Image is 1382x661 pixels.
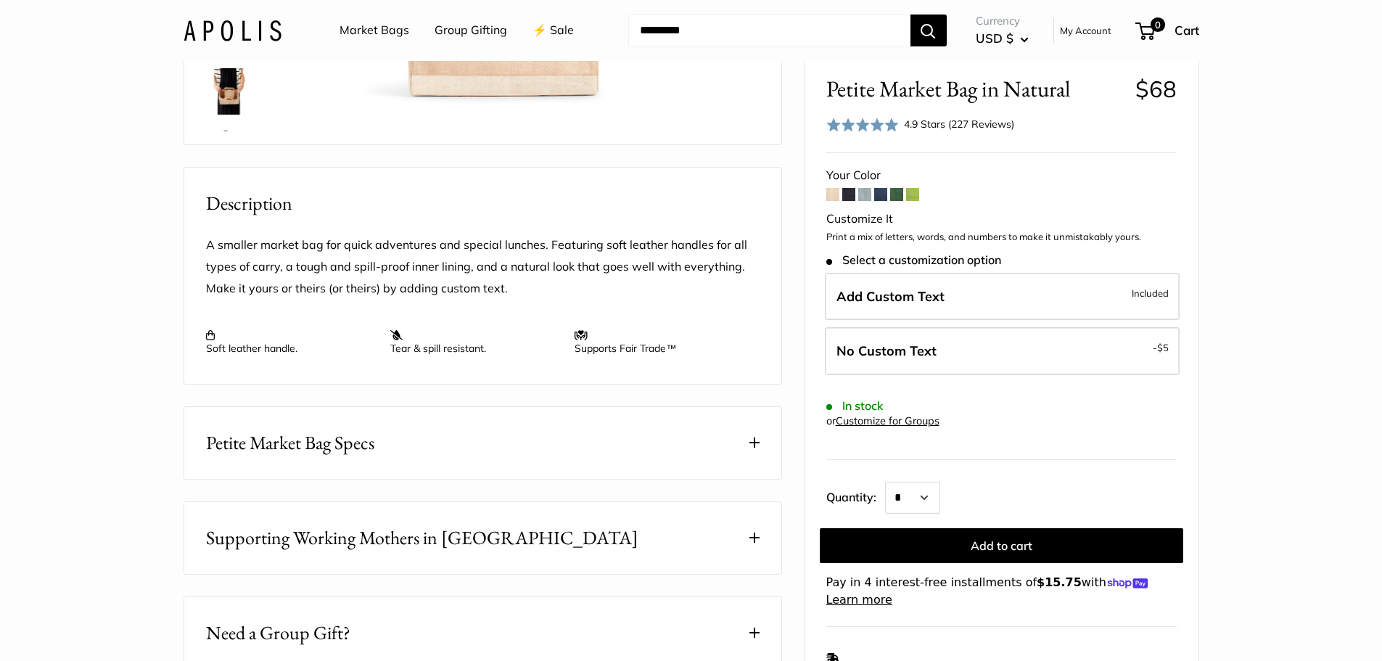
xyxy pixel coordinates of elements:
p: Soft leather handle. [206,329,376,355]
a: My Account [1060,22,1111,39]
div: 4.9 Stars (227 Reviews) [826,114,1015,135]
span: $68 [1135,75,1177,103]
span: Need a Group Gift? [206,619,350,647]
span: 0 [1150,17,1164,32]
span: Petite Market Bag Specs [206,429,374,457]
label: Quantity: [826,477,885,514]
label: Add Custom Text [825,272,1180,320]
input: Search... [628,15,910,46]
p: Print a mix of letters, words, and numbers to make it unmistakably yours. [826,230,1177,245]
img: Apolis [184,20,281,41]
a: Market Bags [340,20,409,41]
span: Supporting Working Mothers in [GEOGRAPHIC_DATA] [206,524,638,552]
span: In stock [826,399,884,413]
a: 0 Cart [1137,19,1199,42]
button: Supporting Working Mothers in [GEOGRAPHIC_DATA] [184,502,781,574]
label: Leave Blank [825,327,1180,375]
span: Add Custom Text [836,287,945,304]
button: Search [910,15,947,46]
div: or [826,411,939,430]
button: Petite Market Bag Specs [184,407,781,479]
a: ⚡️ Sale [532,20,574,41]
button: Add to cart [820,528,1183,563]
img: Petite Market Bag in Natural [206,126,252,173]
span: Cart [1175,22,1199,38]
h2: Description [206,189,760,218]
span: - [1153,339,1169,356]
div: Customize It [826,208,1177,230]
p: Tear & spill resistant. [390,329,560,355]
div: Your Color [826,165,1177,186]
p: Supports Fair Trade™ [575,329,744,355]
span: Included [1132,284,1169,301]
a: Customize for Groups [836,414,939,427]
img: Petite Market Bag in Natural [206,68,252,115]
span: No Custom Text [836,342,937,359]
span: Petite Market Bag in Natural [826,75,1124,102]
a: Petite Market Bag in Natural [203,123,255,176]
span: Currency [976,11,1029,31]
a: Petite Market Bag in Natural [203,65,255,118]
button: USD $ [976,27,1029,50]
div: 4.9 Stars (227 Reviews) [904,116,1014,132]
span: USD $ [976,30,1013,46]
a: Group Gifting [435,20,507,41]
span: $5 [1157,342,1169,353]
span: Select a customization option [826,253,1001,267]
p: A smaller market bag for quick adventures and special lunches. Featuring soft leather handles for... [206,234,760,300]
